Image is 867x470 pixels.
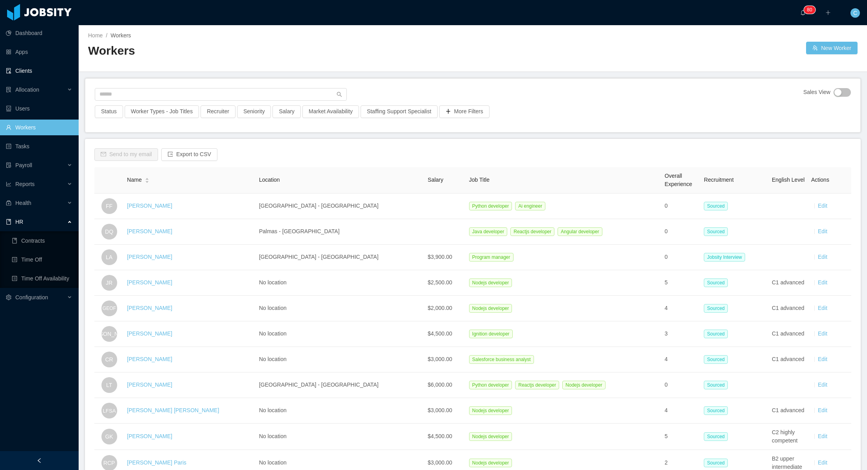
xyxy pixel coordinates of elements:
a: Sourced [704,203,731,209]
a: icon: robotUsers [6,101,72,116]
a: icon: appstoreApps [6,44,72,60]
a: [PERSON_NAME] [127,382,172,388]
td: [GEOGRAPHIC_DATA] - [GEOGRAPHIC_DATA] [256,245,425,270]
a: Edit [818,228,827,234]
td: 5 [661,270,701,296]
a: icon: profileTime Off Availability [12,271,72,286]
span: Sourced [704,406,728,415]
a: icon: profileTime Off [12,252,72,267]
span: Job Title [469,177,490,183]
span: Sales View [803,88,830,97]
span: / [106,32,107,39]
button: Seniority [237,105,271,118]
span: Nodejs developer [562,381,605,389]
i: icon: caret-down [145,180,149,182]
span: English Level [772,177,804,183]
h2: Workers [88,43,473,59]
i: icon: medicine-box [6,200,11,206]
td: [GEOGRAPHIC_DATA] - [GEOGRAPHIC_DATA] [256,194,425,219]
td: 0 [661,219,701,245]
span: Health [15,200,31,206]
td: No location [256,270,425,296]
button: Status [95,105,123,118]
button: icon: exportExport to CSV [161,148,217,161]
td: No location [256,321,425,347]
a: Sourced [704,459,731,466]
a: Edit [818,330,827,337]
a: [PERSON_NAME] [127,279,172,286]
a: Sourced [704,330,731,337]
a: icon: pie-chartDashboard [6,25,72,41]
a: icon: userWorkers [6,120,72,135]
td: Palmas - [GEOGRAPHIC_DATA] [256,219,425,245]
span: Reactjs developer [515,381,559,389]
div: Sort [145,177,149,182]
span: Sourced [704,278,728,287]
span: $3,000.00 [428,356,452,362]
a: [PERSON_NAME] [127,433,172,439]
span: Python developer [469,202,512,210]
span: Actions [811,177,829,183]
td: No location [256,398,425,424]
i: icon: line-chart [6,181,11,187]
td: 4 [661,347,701,372]
span: JR [106,275,112,291]
span: Location [259,177,280,183]
i: icon: book [6,219,11,225]
span: Recruitment [704,177,733,183]
span: Sourced [704,227,728,236]
a: Edit [818,382,827,388]
span: Python developer [469,381,512,389]
a: icon: profileTasks [6,138,72,154]
i: icon: bell [800,10,806,15]
p: 8 [807,6,810,14]
a: icon: auditClients [6,63,72,79]
a: Sourced [704,228,731,234]
td: 4 [661,398,701,424]
span: Program manager [469,253,514,262]
button: Salary [272,105,301,118]
span: Nodejs developer [469,278,512,287]
span: $6,000.00 [428,382,452,388]
span: Allocation [15,87,39,93]
a: Sourced [704,279,731,286]
span: Workers [110,32,131,39]
a: Sourced [704,305,731,311]
a: Edit [818,279,827,286]
span: Reactjs developer [510,227,554,236]
a: Sourced [704,382,731,388]
span: Nodejs developer [469,459,512,467]
a: Sourced [704,407,731,413]
a: Edit [818,433,827,439]
i: icon: file-protect [6,162,11,168]
span: GEOF [102,301,116,315]
i: icon: plus [825,10,831,15]
span: Nodejs developer [469,304,512,313]
span: $2,000.00 [428,305,452,311]
td: C1 advanced [769,347,808,372]
td: C2 highly competent [769,424,808,450]
a: Sourced [704,433,731,439]
td: No location [256,424,425,450]
span: Jobsity Interview [704,253,745,262]
span: Sourced [704,459,728,467]
span: Nodejs developer [469,406,512,415]
span: Name [127,176,142,184]
span: $3,900.00 [428,254,452,260]
a: Edit [818,407,827,413]
a: [PERSON_NAME] [127,228,172,234]
a: [PERSON_NAME] [127,254,172,260]
td: 0 [661,372,701,398]
span: Overall Experience [665,173,692,187]
td: 3 [661,321,701,347]
a: [PERSON_NAME] [127,203,172,209]
span: $4,500.00 [428,330,452,337]
span: $3,000.00 [428,407,452,413]
a: icon: bookContracts [12,233,72,249]
td: No location [256,296,425,321]
span: CR [105,352,113,367]
span: $4,500.00 [428,433,452,439]
button: Recruiter [201,105,236,118]
span: Nodejs developer [469,432,512,441]
button: Market Availability [302,105,359,118]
